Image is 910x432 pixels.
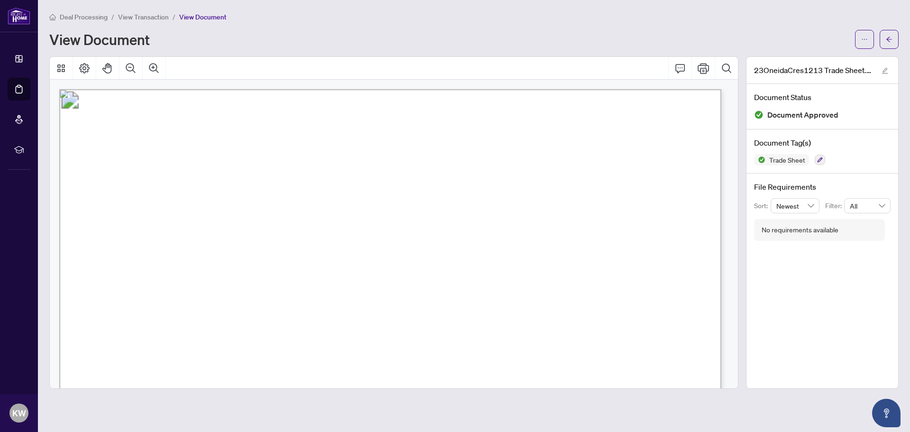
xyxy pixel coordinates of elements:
[754,92,891,103] h4: Document Status
[767,109,838,121] span: Document Approved
[776,199,814,213] span: Newest
[179,13,227,21] span: View Document
[754,154,765,165] img: Status Icon
[872,399,901,427] button: Open asap
[173,11,175,22] li: /
[754,181,891,193] h4: File Requirements
[762,225,838,235] div: No requirements available
[12,406,26,420] span: KW
[754,201,771,211] p: Sort:
[49,32,150,47] h1: View Document
[882,67,888,74] span: edit
[850,199,885,213] span: All
[765,156,809,163] span: Trade Sheet
[754,137,891,148] h4: Document Tag(s)
[754,110,764,119] img: Document Status
[825,201,844,211] p: Filter:
[8,7,30,25] img: logo
[861,36,868,43] span: ellipsis
[886,36,892,43] span: arrow-left
[60,13,108,21] span: Deal Processing
[111,11,114,22] li: /
[49,14,56,20] span: home
[754,64,873,76] span: 23OneidaCres1213 Trade Sheet.pdf
[118,13,169,21] span: View Transaction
